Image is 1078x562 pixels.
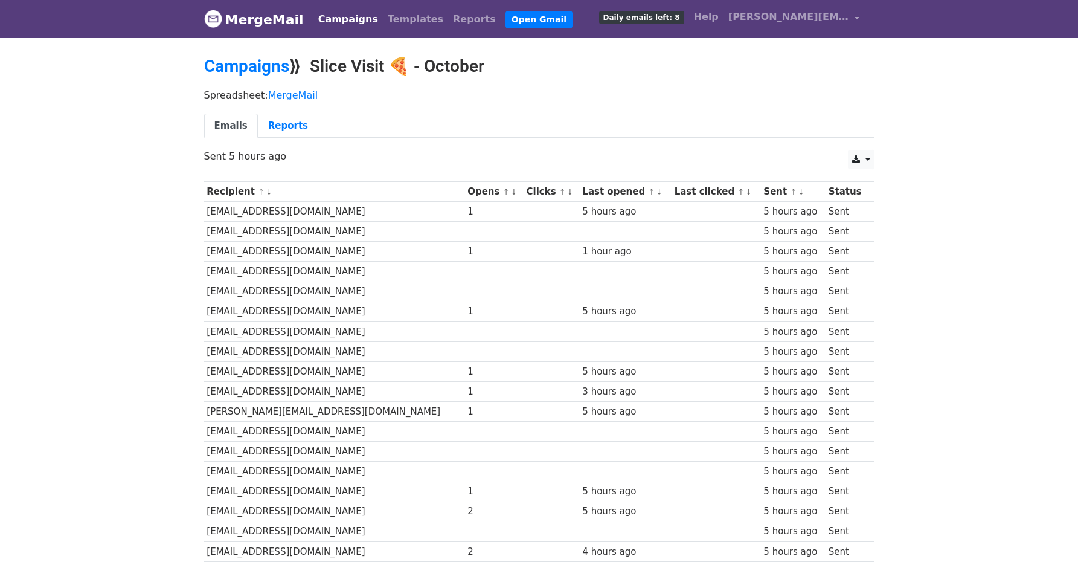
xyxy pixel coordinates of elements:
[826,482,868,502] td: Sent
[648,187,655,196] a: ↑
[505,11,573,28] a: Open Gmail
[737,187,744,196] a: ↑
[582,485,669,499] div: 5 hours ago
[204,402,465,422] td: [PERSON_NAME][EMAIL_ADDRESS][DOMAIN_NAME]
[448,7,501,31] a: Reports
[204,502,465,522] td: [EMAIL_ADDRESS][DOMAIN_NAME]
[266,187,272,196] a: ↓
[204,482,465,502] td: [EMAIL_ADDRESS][DOMAIN_NAME]
[467,405,521,419] div: 1
[672,182,761,202] th: Last clicked
[204,242,465,262] td: [EMAIL_ADDRESS][DOMAIN_NAME]
[826,442,868,462] td: Sent
[204,382,465,402] td: [EMAIL_ADDRESS][DOMAIN_NAME]
[204,522,465,541] td: [EMAIL_ADDRESS][DOMAIN_NAME]
[204,89,874,102] p: Spreadsheet:
[204,114,258,138] a: Emails
[826,242,868,262] td: Sent
[826,282,868,302] td: Sent
[763,425,823,439] div: 5 hours ago
[204,361,465,381] td: [EMAIL_ADDRESS][DOMAIN_NAME]
[204,56,874,77] h2: ⟫ Slice Visit 🍕 - October
[763,545,823,559] div: 5 hours ago
[763,265,823,279] div: 5 hours ago
[503,187,510,196] a: ↑
[826,462,868,482] td: Sent
[763,305,823,318] div: 5 hours ago
[204,442,465,462] td: [EMAIL_ADDRESS][DOMAIN_NAME]
[826,402,868,422] td: Sent
[464,182,523,202] th: Opens
[204,262,465,282] td: [EMAIL_ADDRESS][DOMAIN_NAME]
[580,182,672,202] th: Last opened
[763,205,823,219] div: 5 hours ago
[826,182,868,202] th: Status
[826,262,868,282] td: Sent
[582,205,669,219] div: 5 hours ago
[826,522,868,541] td: Sent
[204,341,465,361] td: [EMAIL_ADDRESS][DOMAIN_NAME]
[268,89,318,101] a: MergeMail
[524,182,580,202] th: Clicks
[467,365,521,379] div: 1
[258,114,318,138] a: Reports
[204,150,874,163] p: Sent 5 hours ago
[204,202,465,222] td: [EMAIL_ADDRESS][DOMAIN_NAME]
[826,361,868,381] td: Sent
[582,505,669,518] div: 5 hours ago
[689,5,723,29] a: Help
[826,422,868,442] td: Sent
[763,445,823,459] div: 5 hours ago
[467,545,521,559] div: 2
[313,7,383,31] a: Campaigns
[204,56,289,76] a: Campaigns
[826,382,868,402] td: Sent
[594,5,689,29] a: Daily emails left: 8
[826,502,868,522] td: Sent
[582,385,669,399] div: 3 hours ago
[204,541,465,561] td: [EMAIL_ADDRESS][DOMAIN_NAME]
[763,385,823,399] div: 5 hours ago
[826,541,868,561] td: Sent
[204,182,465,202] th: Recipient
[826,302,868,321] td: Sent
[559,187,566,196] a: ↑
[467,385,521,399] div: 1
[1018,504,1078,562] div: Chat Widget
[567,187,574,196] a: ↓
[763,465,823,479] div: 5 hours ago
[723,5,865,33] a: [PERSON_NAME][EMAIL_ADDRESS][DOMAIN_NAME]
[582,405,669,419] div: 5 hours ago
[204,7,304,32] a: MergeMail
[204,282,465,302] td: [EMAIL_ADDRESS][DOMAIN_NAME]
[761,182,826,202] th: Sent
[467,485,521,499] div: 1
[204,10,222,28] img: MergeMail logo
[599,11,684,24] span: Daily emails left: 8
[582,305,669,318] div: 5 hours ago
[467,205,521,219] div: 1
[582,245,669,259] div: 1 hour ago
[763,485,823,499] div: 5 hours ago
[826,321,868,341] td: Sent
[790,187,797,196] a: ↑
[204,462,465,482] td: [EMAIL_ADDRESS][DOMAIN_NAME]
[582,545,669,559] div: 4 hours ago
[204,321,465,341] td: [EMAIL_ADDRESS][DOMAIN_NAME]
[763,345,823,359] div: 5 hours ago
[467,505,521,518] div: 2
[763,225,823,239] div: 5 hours ago
[467,245,521,259] div: 1
[763,325,823,339] div: 5 hours ago
[826,222,868,242] td: Sent
[258,187,265,196] a: ↑
[383,7,448,31] a: Templates
[763,405,823,419] div: 5 hours ago
[656,187,663,196] a: ↓
[763,245,823,259] div: 5 hours ago
[204,302,465,321] td: [EMAIL_ADDRESS][DOMAIN_NAME]
[798,187,804,196] a: ↓
[728,10,849,24] span: [PERSON_NAME][EMAIL_ADDRESS][DOMAIN_NAME]
[826,341,868,361] td: Sent
[582,365,669,379] div: 5 hours ago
